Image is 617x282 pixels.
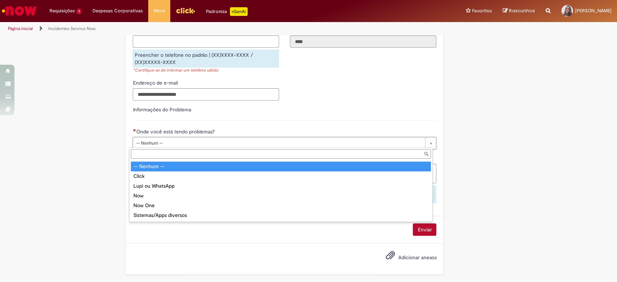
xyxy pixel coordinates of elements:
[131,162,431,171] div: -- Nenhum --
[129,160,432,222] ul: Onde você está tendo problemas?
[131,201,431,210] div: Now One
[131,181,431,191] div: Lupi ou WhatsApp
[131,191,431,201] div: Now
[131,210,431,220] div: Sistemas/Apps diversos
[131,171,431,181] div: Click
